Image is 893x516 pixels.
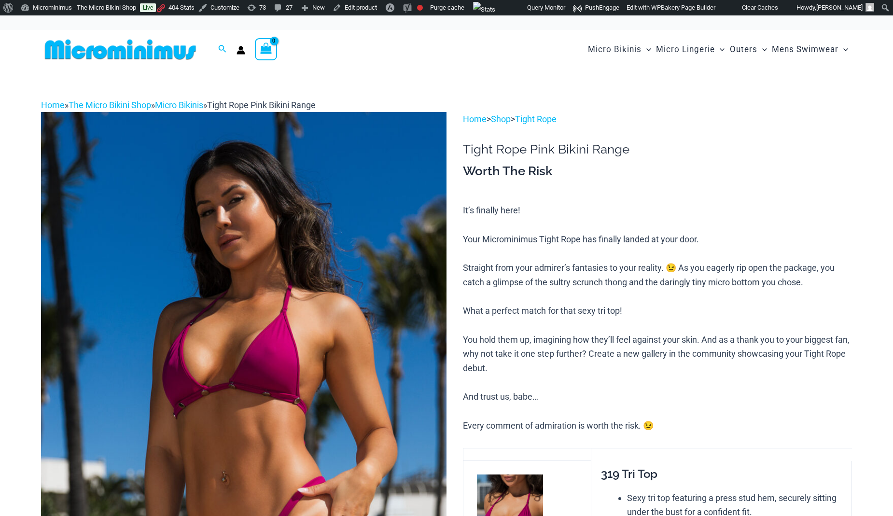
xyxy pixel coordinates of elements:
[656,37,715,62] span: Micro Lingerie
[642,37,651,62] span: Menu Toggle
[584,33,852,66] nav: Site Navigation
[586,35,654,64] a: Micro BikinisMenu ToggleMenu Toggle
[140,3,156,12] a: Live
[654,35,727,64] a: Micro LingerieMenu ToggleMenu Toggle
[41,100,65,110] a: Home
[463,112,852,126] p: > >
[588,37,642,62] span: Micro Bikinis
[463,203,852,432] p: It’s finally here! Your Microminimus Tight Rope has finally landed at your door. Straight from yo...
[463,142,852,157] h1: Tight Rope Pink Bikini Range
[155,100,203,110] a: Micro Bikinis
[417,5,423,11] div: Focus keyphrase not set
[41,39,200,60] img: MM SHOP LOGO FLAT
[730,37,757,62] span: Outers
[769,35,851,64] a: Mens SwimwearMenu ToggleMenu Toggle
[601,467,657,481] span: 319 Tri Top
[207,100,316,110] span: Tight Rope Pink Bikini Range
[515,114,557,124] a: Tight Rope
[757,37,767,62] span: Menu Toggle
[463,163,852,180] h3: Worth The Risk
[237,46,245,55] a: Account icon link
[772,37,838,62] span: Mens Swimwear
[491,114,511,124] a: Shop
[816,4,863,11] span: [PERSON_NAME]
[69,100,151,110] a: The Micro Bikini Shop
[473,2,495,17] img: Views over 48 hours. Click for more Jetpack Stats.
[41,100,316,110] span: » » »
[255,38,277,60] a: View Shopping Cart, empty
[463,114,487,124] a: Home
[715,37,725,62] span: Menu Toggle
[838,37,848,62] span: Menu Toggle
[727,35,769,64] a: OutersMenu ToggleMenu Toggle
[218,43,227,56] a: Search icon link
